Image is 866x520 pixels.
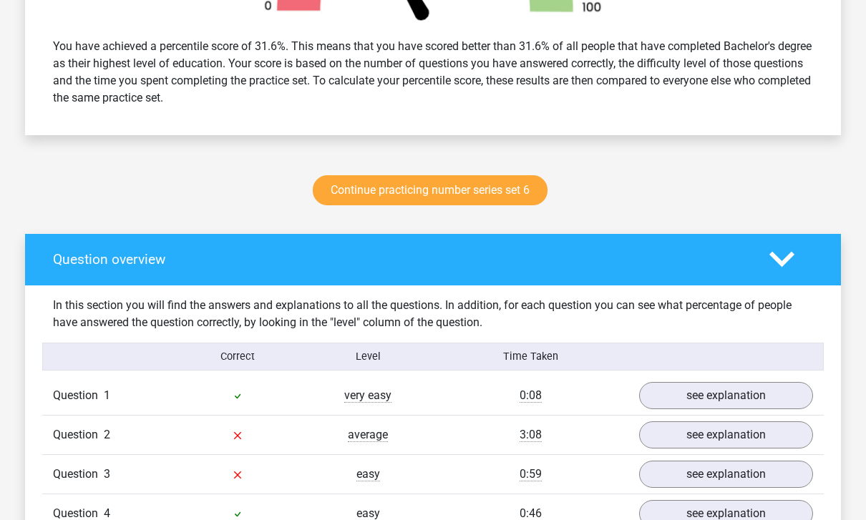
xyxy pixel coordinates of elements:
[344,388,391,403] span: very easy
[42,297,824,331] div: In this section you will find the answers and explanations to all the questions. In addition, for...
[356,467,380,481] span: easy
[313,175,548,205] a: Continue practicing number series set 6
[433,349,628,365] div: Time Taken
[104,467,110,481] span: 3
[53,387,104,404] span: Question
[104,428,110,441] span: 2
[53,466,104,483] span: Question
[104,506,110,520] span: 4
[639,461,813,488] a: see explanation
[104,388,110,402] span: 1
[639,421,813,448] a: see explanation
[303,349,433,365] div: Level
[53,426,104,443] span: Question
[520,388,542,403] span: 0:08
[42,32,824,112] div: You have achieved a percentile score of 31.6%. This means that you have scored better than 31.6% ...
[173,349,303,365] div: Correct
[520,467,542,481] span: 0:59
[53,251,748,268] h4: Question overview
[348,428,388,442] span: average
[520,428,542,442] span: 3:08
[639,382,813,409] a: see explanation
